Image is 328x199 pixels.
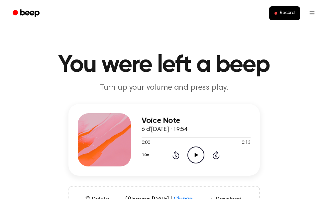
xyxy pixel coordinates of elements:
span: 6 d’[DATE] · 19:54 [142,127,187,133]
span: 0:13 [242,140,250,147]
a: Beep [8,7,46,20]
span: Record [280,10,295,16]
button: Open menu [304,5,320,21]
h1: You were left a beep [8,53,320,77]
span: 0:00 [142,140,150,147]
h3: Voice Note [142,116,251,125]
button: Record [269,6,300,20]
button: 1.0x [142,149,152,161]
p: Turn up your volume and press play. [37,82,292,93]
